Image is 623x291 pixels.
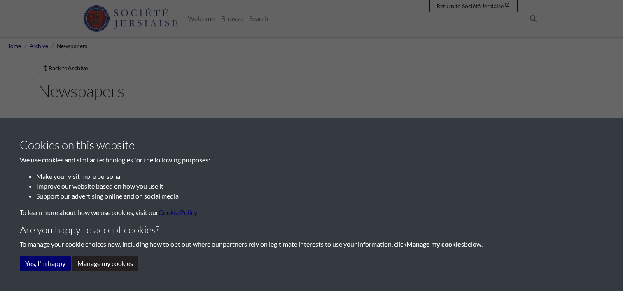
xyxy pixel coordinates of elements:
[20,155,603,165] p: We use cookies and similar technologies for the following purposes:
[72,256,138,271] button: Manage my cookies
[159,208,197,216] a: learn more about cookies
[406,240,464,248] strong: Manage my cookies
[36,191,603,201] li: Support our advertising online and on social media
[20,256,71,271] button: Yes, I'm happy
[36,171,603,181] li: Make your visit more personal
[20,239,603,249] p: To manage your cookie choices now, including how to opt out where our partners rely on legitimate...
[20,138,603,152] h3: Cookies on this website
[20,224,603,236] h4: Are you happy to accept cookies?
[36,181,603,191] li: Improve our website based on how you use it
[20,208,603,217] p: To learn more about how we use cookies, visit our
